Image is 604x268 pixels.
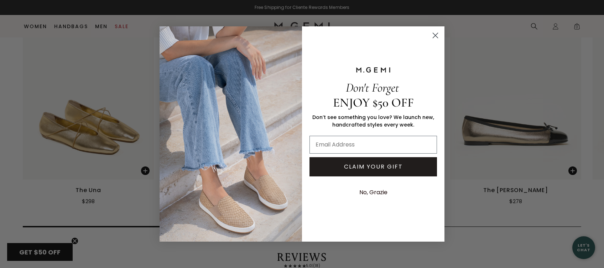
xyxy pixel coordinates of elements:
img: M.GEMI [355,67,391,73]
img: M.Gemi [160,26,302,242]
input: Email Address [309,136,437,154]
span: Don’t see something you love? We launch new, handcrafted styles every week. [312,114,434,128]
button: Close dialog [429,29,442,42]
button: No, Grazie [356,184,391,201]
span: ENJOY $50 OFF [333,95,414,110]
button: CLAIM YOUR GIFT [309,157,437,176]
span: Don't Forget [346,80,399,95]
